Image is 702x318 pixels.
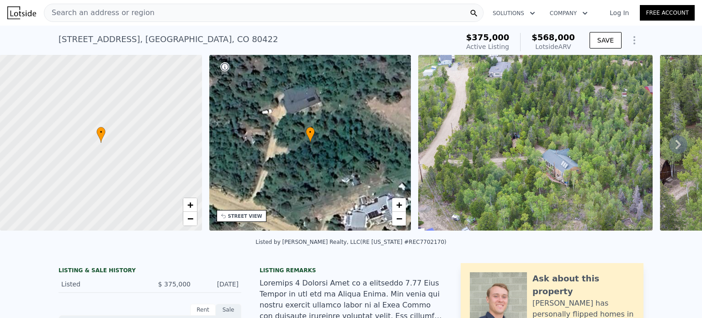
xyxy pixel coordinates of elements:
span: $375,000 [466,32,510,42]
div: • [306,127,315,143]
div: [DATE] [198,280,239,289]
span: − [187,213,193,224]
span: Active Listing [466,43,509,50]
a: Zoom in [183,198,197,212]
div: [STREET_ADDRESS] , [GEOGRAPHIC_DATA] , CO 80422 [58,33,278,46]
span: • [306,128,315,136]
span: $ 375,000 [158,280,191,288]
div: • [96,127,106,143]
div: Listing remarks [260,267,442,274]
button: SAVE [590,32,622,49]
a: Zoom out [392,212,406,226]
div: LISTING & SALE HISTORY [58,267,241,276]
a: Zoom in [392,198,406,212]
span: • [96,128,106,136]
img: Lotside [7,6,36,19]
span: + [396,199,402,210]
button: Show Options [625,31,643,49]
div: Listed by [PERSON_NAME] Realty, LLC (RE [US_STATE] #REC7702170) [255,239,447,245]
a: Zoom out [183,212,197,226]
div: Listed [61,280,143,289]
span: Search an address or region [44,7,154,18]
button: Solutions [485,5,542,22]
div: Lotside ARV [532,42,575,51]
div: STREET VIEW [228,213,262,220]
span: + [187,199,193,210]
a: Log In [599,8,640,17]
span: − [396,213,402,224]
a: Free Account [640,5,695,21]
div: Sale [216,304,241,316]
div: Ask about this property [532,272,634,298]
img: Sale: 169705121 Parcel: 128539088 [418,55,652,231]
span: $568,000 [532,32,575,42]
button: Company [542,5,595,22]
div: Rent [190,304,216,316]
